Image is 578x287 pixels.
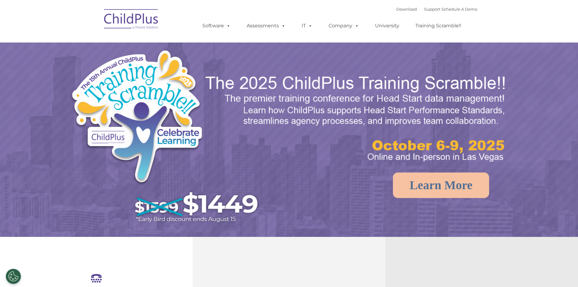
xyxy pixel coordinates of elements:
a: Company [323,20,365,32]
button: Cookies Settings [6,269,21,284]
a: University [369,20,405,32]
a: Learn More [393,173,489,198]
a: Support [424,7,440,12]
a: Download [396,7,417,12]
a: Software [196,20,237,32]
a: Schedule A Demo [441,7,477,12]
font: | [396,7,477,12]
img: ChildPlus by Procare Solutions [101,5,162,35]
a: Training Scramble!! [409,20,467,32]
a: IT [296,20,319,32]
a: Assessments [241,20,292,32]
